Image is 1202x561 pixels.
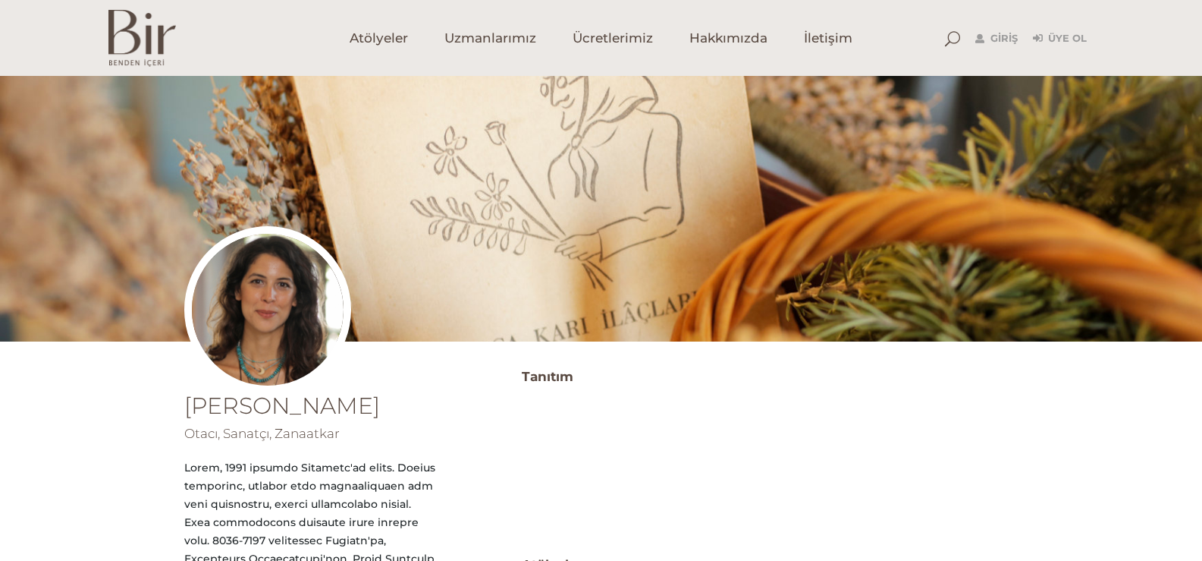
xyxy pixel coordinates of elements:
[522,364,1018,389] h3: Tanıtım
[184,226,351,393] img: emineprofil-300x300.jpg
[689,30,767,47] span: Hakkımızda
[444,30,536,47] span: Uzmanlarımız
[573,30,653,47] span: Ücretlerimiz
[975,30,1018,48] a: Giriş
[184,395,438,418] h1: [PERSON_NAME]
[804,30,852,47] span: İletişim
[184,426,340,441] span: Otacı, Sanatçı, Zanaatkar
[1033,30,1087,48] a: Üye Ol
[350,30,408,47] span: Atölyeler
